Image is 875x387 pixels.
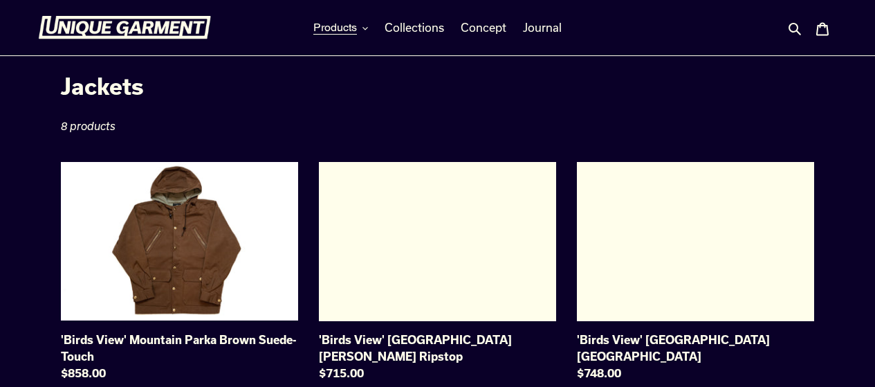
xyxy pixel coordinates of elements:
[385,21,444,35] span: Collections
[523,21,562,35] span: Journal
[461,21,506,35] span: Concept
[306,17,375,38] button: Products
[516,17,569,38] a: Journal
[454,17,513,38] a: Concept
[313,21,357,35] span: Products
[378,17,451,38] a: Collections
[61,120,116,132] span: 8 products
[38,16,211,39] img: Unique Garment
[61,73,144,99] span: Jackets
